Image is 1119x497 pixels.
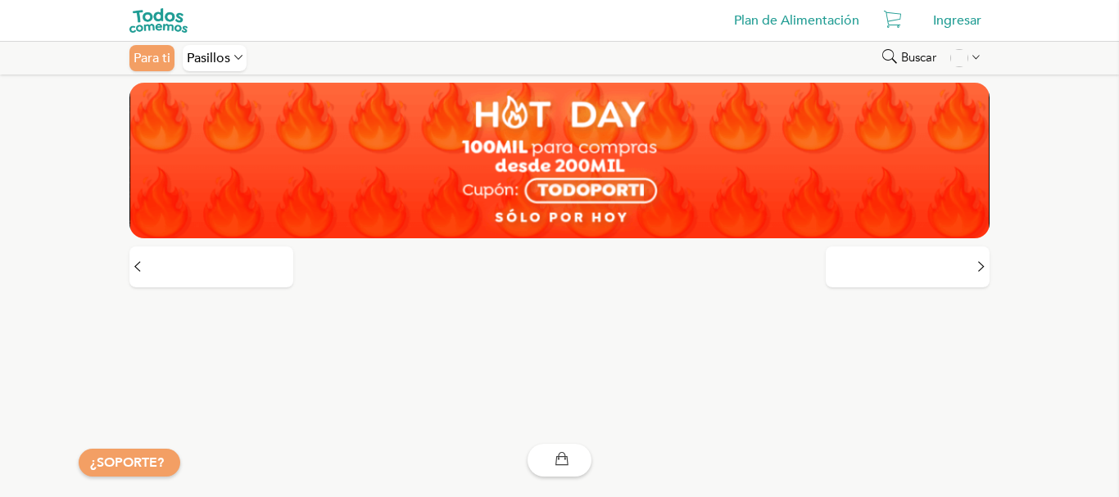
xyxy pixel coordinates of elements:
a: Plan de Alimentación [726,4,868,37]
a: ¿SOPORTE? [90,454,164,472]
div: Ingresar [925,4,990,37]
button: ¿SOPORTE? [79,449,180,477]
img: todoscomemos [129,8,188,33]
div: Para ti [129,45,174,71]
span: Buscar [901,51,936,65]
div: Pasillos [183,45,247,71]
